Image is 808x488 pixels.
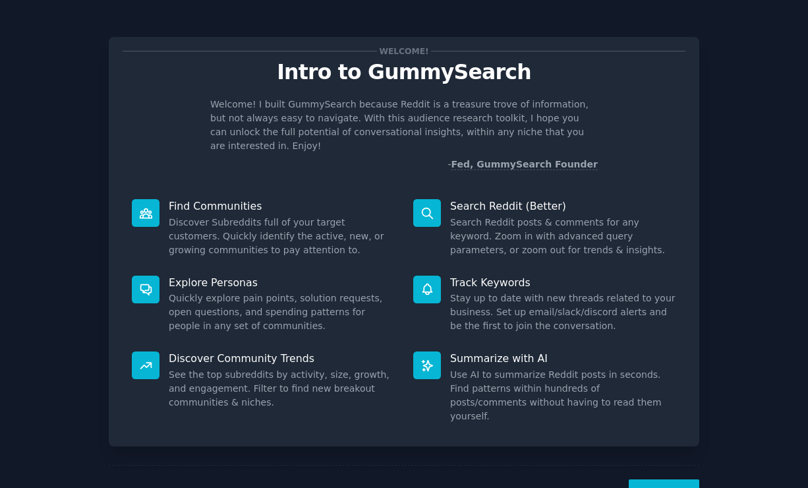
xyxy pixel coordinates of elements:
[450,368,676,423] dd: Use AI to summarize Reddit posts in seconds. Find patterns within hundreds of posts/comments with...
[169,351,395,365] p: Discover Community Trends
[450,199,676,213] p: Search Reddit (Better)
[377,44,431,58] span: Welcome!
[169,199,395,213] p: Find Communities
[447,158,598,171] div: -
[451,159,598,170] a: Fed, GummySearch Founder
[450,216,676,257] dd: Search Reddit posts & comments for any keyword. Zoom in with advanced query parameters, or zoom o...
[123,61,685,84] p: Intro to GummySearch
[169,368,395,410] dd: See the top subreddits by activity, size, growth, and engagement. Filter to find new breakout com...
[450,276,676,290] p: Track Keywords
[169,216,395,257] dd: Discover Subreddits full of your target customers. Quickly identify the active, new, or growing c...
[169,291,395,333] dd: Quickly explore pain points, solution requests, open questions, and spending patterns for people ...
[169,276,395,290] p: Explore Personas
[450,291,676,333] dd: Stay up to date with new threads related to your business. Set up email/slack/discord alerts and ...
[210,98,598,153] p: Welcome! I built GummySearch because Reddit is a treasure trove of information, but not always ea...
[450,351,676,365] p: Summarize with AI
